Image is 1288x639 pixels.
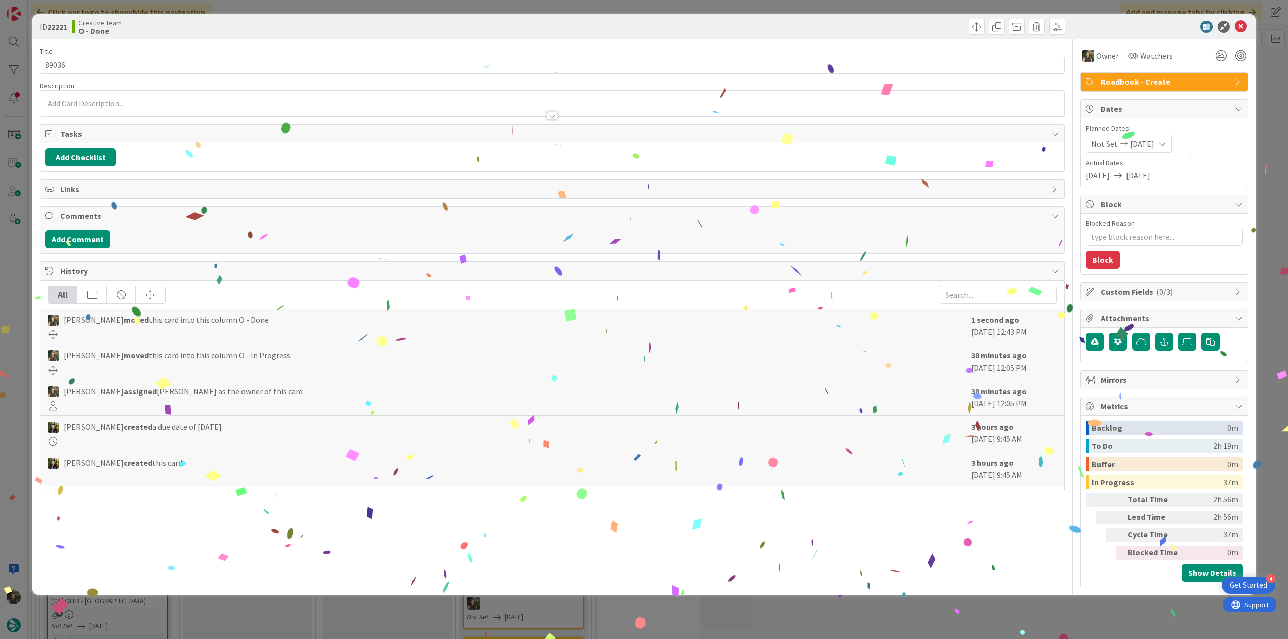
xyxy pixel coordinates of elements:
span: Actual Dates [1086,158,1243,168]
span: Support [21,2,46,14]
span: [PERSON_NAME] this card into this column O - Done [64,314,269,326]
div: Get Started [1230,580,1267,590]
div: [DATE] 12:05 PM [971,385,1057,410]
span: Metrics [1101,400,1230,412]
span: [DATE] [1126,169,1150,181]
input: type card name here... [40,56,1065,74]
div: Lead Time [1128,511,1183,524]
span: Planned Dates [1086,123,1243,134]
div: Cycle Time [1128,528,1183,542]
span: [DATE] [1086,169,1110,181]
div: Total Time [1128,493,1183,507]
span: Attachments [1101,312,1230,324]
img: IG [48,386,59,397]
div: 2h 56m [1187,511,1238,524]
div: In Progress [1092,475,1223,489]
div: 2h 56m [1187,493,1238,507]
span: Creative Team [78,19,122,27]
b: 3 hours ago [971,422,1014,432]
span: Watchers [1140,50,1173,62]
b: created [124,458,152,468]
b: O - Done [78,27,122,35]
span: Tasks [60,128,1046,140]
div: Buffer [1092,457,1227,471]
b: moved [124,350,149,360]
img: IG [1082,50,1094,62]
img: BC [48,422,59,433]
button: Add Comment [45,230,110,248]
img: IG [48,315,59,326]
div: All [48,286,77,303]
b: moved [124,315,149,325]
span: [PERSON_NAME] this card [64,457,182,469]
span: Comments [60,210,1046,222]
div: 0m [1227,421,1238,435]
span: Block [1101,198,1230,210]
b: 22221 [47,22,67,32]
span: Not Set [1091,138,1118,150]
b: 38 minutes ago [971,386,1027,396]
div: 37m [1223,475,1238,489]
span: [PERSON_NAME] a due date of [DATE] [64,421,222,433]
span: Links [60,183,1046,195]
img: BC [48,458,59,469]
span: [PERSON_NAME] [PERSON_NAME] as the owner of this card [64,385,303,397]
span: ID [40,21,67,33]
b: 38 minutes ago [971,350,1027,360]
div: 0m [1187,546,1238,560]
button: Add Checklist [45,148,116,166]
img: IG [48,350,59,361]
span: [DATE] [1130,138,1154,150]
label: Title [40,47,53,56]
div: To Do [1092,439,1213,453]
b: 3 hours ago [971,458,1014,468]
span: [PERSON_NAME] this card into this column O - In Progress [64,349,290,361]
div: 4 [1266,574,1275,583]
span: Roadbook - Create [1101,76,1230,88]
div: 2h 19m [1213,439,1238,453]
span: Mirrors [1101,374,1230,386]
div: [DATE] 9:45 AM [971,457,1057,481]
button: Show Details [1182,564,1243,582]
span: Custom Fields [1101,286,1230,298]
span: History [60,265,1046,277]
label: Blocked Reason [1086,219,1135,228]
b: created [124,422,152,432]
div: Blocked Time [1128,546,1183,560]
b: assigned [124,386,157,396]
input: Search... [940,286,1057,304]
span: Description [40,81,74,90]
span: ( 0/3 ) [1156,287,1173,297]
button: Block [1086,251,1120,269]
div: Backlog [1092,421,1227,435]
div: 37m [1187,528,1238,542]
b: 1 second ago [971,315,1019,325]
div: [DATE] 9:45 AM [971,421,1057,446]
div: [DATE] 12:43 PM [971,314,1057,339]
div: Open Get Started checklist, remaining modules: 4 [1222,577,1275,594]
div: [DATE] 12:05 PM [971,349,1057,375]
div: 0m [1227,457,1238,471]
span: Owner [1096,50,1119,62]
span: Dates [1101,103,1230,115]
